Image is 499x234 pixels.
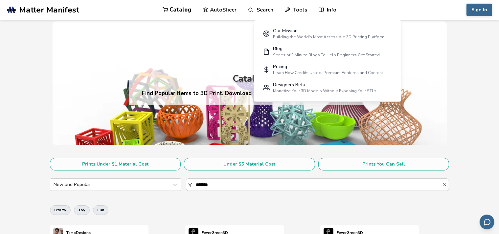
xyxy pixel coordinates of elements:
button: utility [50,205,71,215]
button: Send feedback via email [480,215,494,229]
a: Designers BetaMonetize Your 3D Models Without Exposing Your STLs [259,79,397,97]
div: Pricing [273,64,383,69]
button: fun [93,205,108,215]
button: Prints You Can Sell [318,158,449,170]
div: Designers Beta [273,82,377,88]
a: PricingLearn How Credits Unlock Premium Features and Content [259,61,397,79]
div: Monetize Your 3D Models Without Exposing Your STLs [273,89,377,93]
div: Catalog [233,74,266,84]
div: Our Mission [273,28,385,34]
h4: Find Popular Items to 3D Print. Download Ready to Print Files. [142,90,357,97]
a: Our MissionBuilding the World's Most Accessible 3D Printing Platform [259,25,397,43]
div: Series of 3 Minute Blogs To Help Beginners Get Started [273,53,380,57]
button: Sign In [466,4,492,16]
input: New and Popular [54,182,55,187]
button: Under $5 Material Cost [184,158,315,170]
div: Building the World's Most Accessible 3D Printing Platform [273,35,385,39]
a: BlogSeries of 3 Minute Blogs To Help Beginners Get Started [259,43,397,61]
div: Learn How Credits Unlock Premium Features and Content [273,70,383,75]
span: Matter Manifest [19,5,79,14]
div: Blog [273,46,380,51]
button: toy [74,205,90,215]
button: Prints Under $1 Material Cost [50,158,181,170]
